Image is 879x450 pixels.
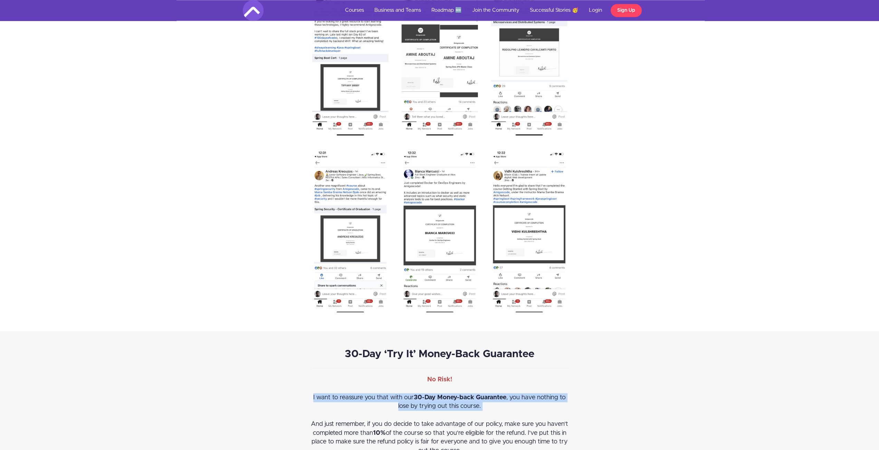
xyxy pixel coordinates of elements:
[427,376,452,382] strong: No Risk!
[345,349,534,359] strong: 30-Day ‘Try It’ Money-Back Guarantee
[611,4,642,17] a: Sign Up
[313,394,566,409] span: I want to reassure you that with our , you have nothing to lose by trying out this course.
[373,430,386,436] strong: 10%
[414,394,506,400] strong: 30-Day Money-back Guarantee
